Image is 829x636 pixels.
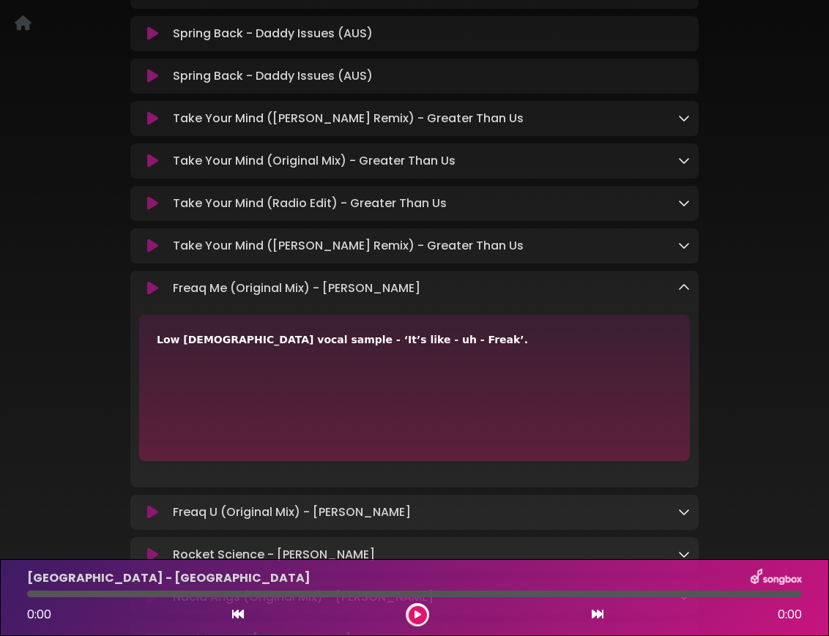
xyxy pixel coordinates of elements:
[173,546,375,564] p: Rocket Science - [PERSON_NAME]
[751,569,802,588] img: songbox-logo-white.png
[778,606,802,624] span: 0:00
[173,237,524,255] p: Take Your Mind ([PERSON_NAME] Remix) - Greater Than Us
[27,569,311,587] p: [GEOGRAPHIC_DATA] - [GEOGRAPHIC_DATA]
[173,504,411,521] p: Freaq U (Original Mix) - [PERSON_NAME]
[173,25,373,42] p: Spring Back - Daddy Issues (AUS)
[27,606,51,623] span: 0:00
[173,110,524,127] p: Take Your Mind ([PERSON_NAME] Remix) - Greater Than Us
[173,195,447,212] p: Take Your Mind (Radio Edit) - Greater Than Us
[157,332,672,348] div: Low [DEMOGRAPHIC_DATA] vocal sample - ‘It’s like - uh - Freak’.
[173,152,456,170] p: Take Your Mind (Original Mix) - Greater Than Us
[173,67,373,85] p: Spring Back - Daddy Issues (AUS)
[173,280,420,297] p: Freaq Me (Original Mix) - [PERSON_NAME]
